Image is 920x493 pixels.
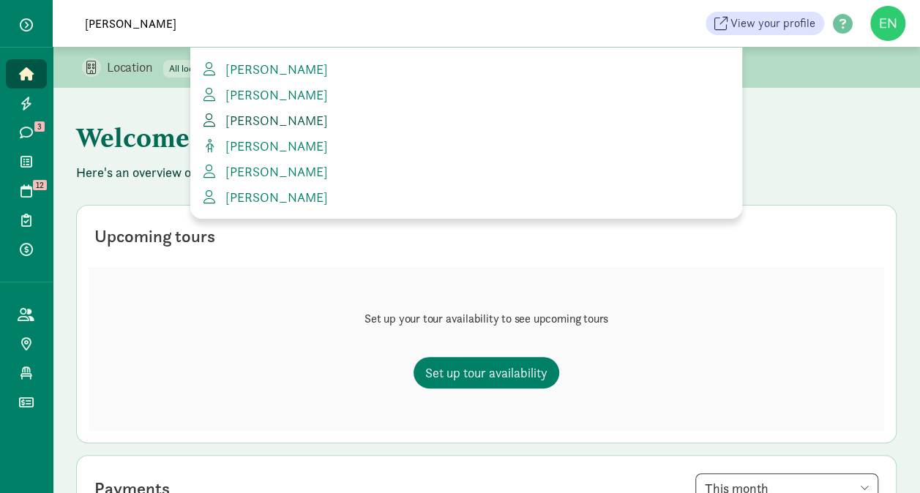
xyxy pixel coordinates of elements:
span: View your profile [730,15,815,32]
a: [PERSON_NAME] [202,85,730,105]
span: [PERSON_NAME] [220,138,328,154]
a: [PERSON_NAME] [202,187,730,207]
a: [PERSON_NAME] [202,110,730,130]
span: [PERSON_NAME] [220,112,328,129]
a: 3 [6,118,47,147]
p: Location [107,59,163,76]
a: [PERSON_NAME] [202,136,730,156]
iframe: Chat Widget [847,423,920,493]
a: View your profile [706,12,824,35]
span: Set up tour availability [425,363,547,383]
span: [PERSON_NAME] [220,163,328,180]
span: 12 [33,180,47,190]
a: Set up tour availability [414,357,559,388]
a: 12 [6,176,47,206]
input: Search for a family, child or location [76,9,487,38]
span: [PERSON_NAME] [220,61,328,78]
a: [PERSON_NAME] [202,162,730,181]
p: Set up your tour availability to see upcoming tours [364,310,608,328]
span: 3 [34,121,45,132]
h1: Welcome, [PERSON_NAME]! [76,111,801,164]
a: [PERSON_NAME] [202,59,730,79]
span: [PERSON_NAME] [220,86,328,103]
p: Here's an overview of recent activity on your account. [76,164,897,181]
div: Upcoming tours [94,223,215,249]
span: [PERSON_NAME] [220,189,328,206]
